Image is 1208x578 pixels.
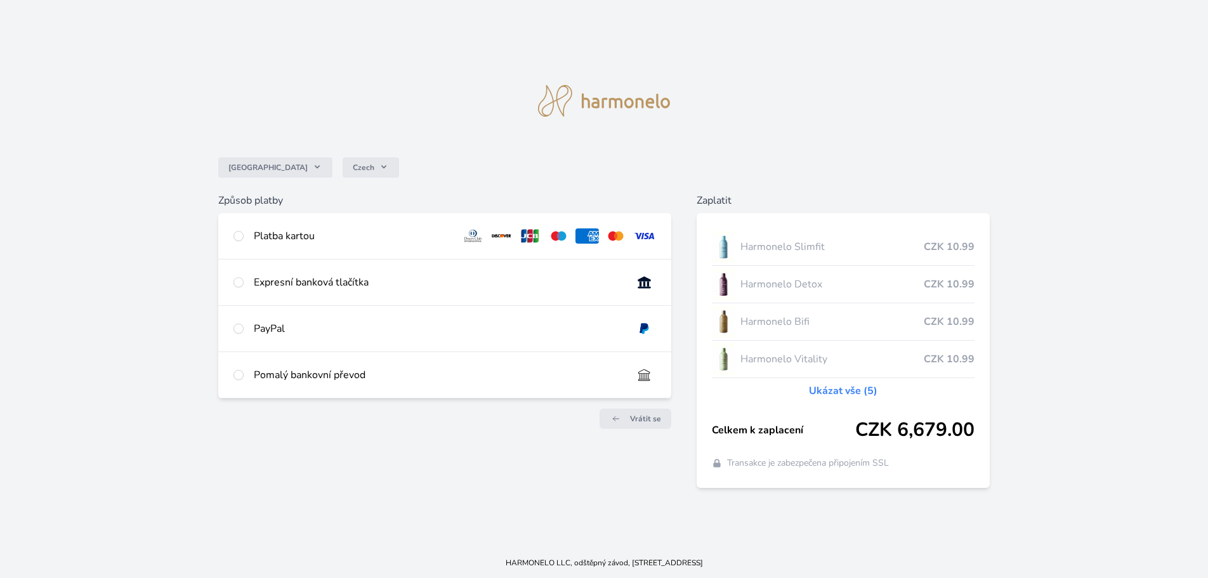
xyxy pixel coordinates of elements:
[712,231,736,263] img: SLIMFIT_se_stinem_x-lo.jpg
[712,268,736,300] img: DETOX_se_stinem_x-lo.jpg
[218,157,332,178] button: [GEOGRAPHIC_DATA]
[600,409,671,429] a: Vrátit se
[228,162,308,173] span: [GEOGRAPHIC_DATA]
[254,275,622,290] div: Expresní banková tlačítka
[538,85,670,117] img: logo.svg
[633,367,656,383] img: bankTransfer_IBAN.svg
[633,321,656,336] img: paypal.svg
[633,275,656,290] img: onlineBanking_CZ.svg
[633,228,656,244] img: visa.svg
[697,193,990,208] h6: Zaplatit
[855,419,975,442] span: CZK 6,679.00
[343,157,399,178] button: Czech
[740,239,924,254] span: Harmonelo Slimfit
[712,423,855,438] span: Celkem k zaplacení
[218,193,671,208] h6: Způsob platby
[712,306,736,338] img: CLEAN_BIFI_se_stinem_x-lo.jpg
[740,314,924,329] span: Harmonelo Bifi
[924,239,975,254] span: CZK 10.99
[924,277,975,292] span: CZK 10.99
[490,228,513,244] img: discover.svg
[461,228,485,244] img: diners.svg
[547,228,570,244] img: maestro.svg
[575,228,599,244] img: amex.svg
[740,277,924,292] span: Harmonelo Detox
[353,162,374,173] span: Czech
[924,351,975,367] span: CZK 10.99
[712,343,736,375] img: CLEAN_VITALITY_se_stinem_x-lo.jpg
[924,314,975,329] span: CZK 10.99
[809,383,877,398] a: Ukázat vše (5)
[630,414,661,424] span: Vrátit se
[727,457,889,470] span: Transakce je zabezpečena připojením SSL
[254,367,622,383] div: Pomalý bankovní převod
[740,351,924,367] span: Harmonelo Vitality
[604,228,627,244] img: mc.svg
[254,228,451,244] div: Platba kartou
[518,228,542,244] img: jcb.svg
[254,321,622,336] div: PayPal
